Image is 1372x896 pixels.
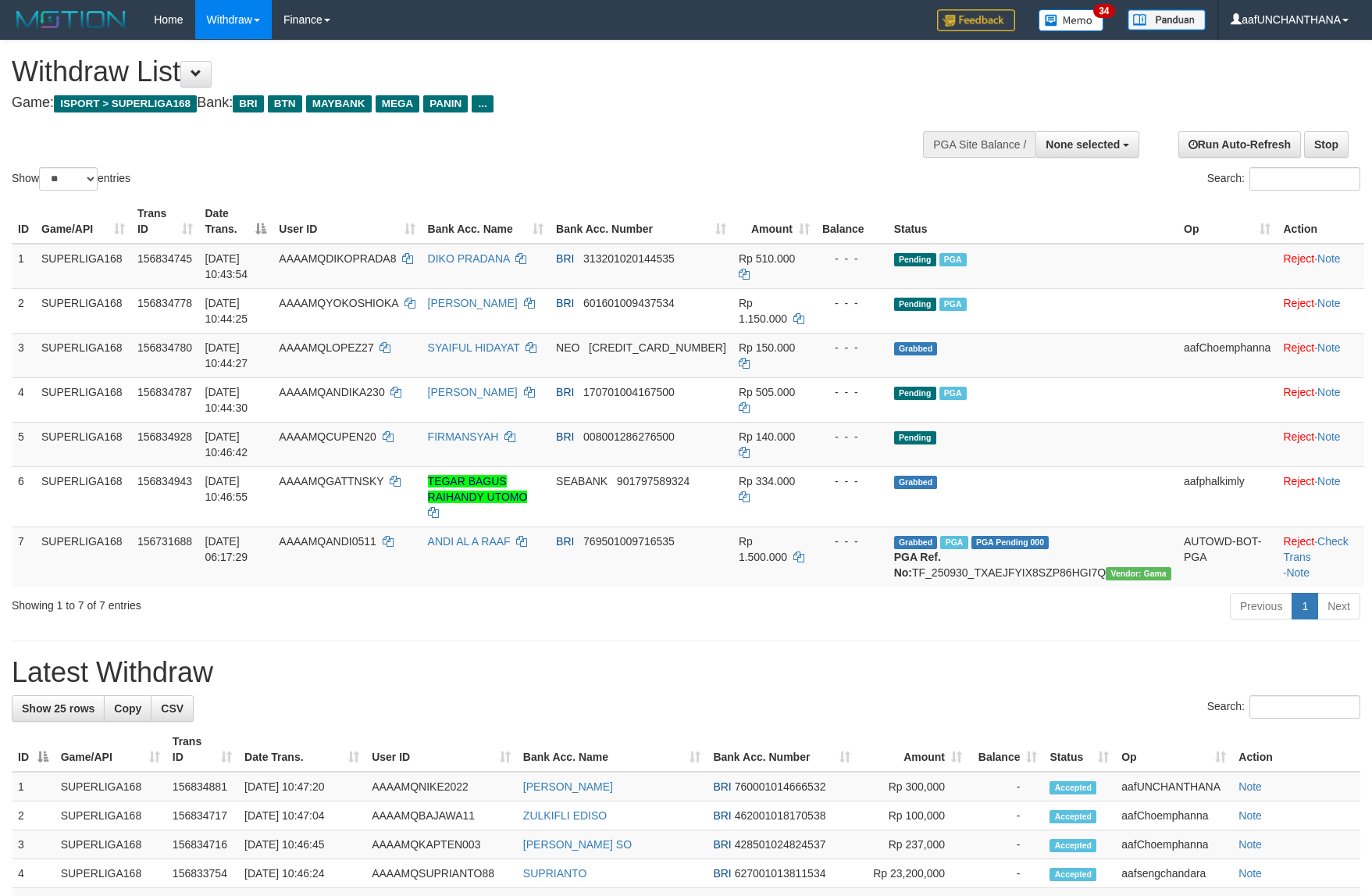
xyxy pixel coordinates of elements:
[713,867,731,880] span: BRI
[205,252,248,280] span: [DATE] 10:43:54
[472,95,493,112] span: ...
[732,199,816,244] th: Amount: activate to sort column ascending
[556,535,574,548] span: BRI
[617,475,690,487] span: Copy 901797589324 to clipboard
[1277,199,1364,244] th: Action
[166,830,238,859] td: 156834716
[735,838,826,851] span: Copy 428501024824537 to clipboard
[12,657,1360,688] h1: Latest Withdraw
[713,780,731,793] span: BRI
[894,253,936,266] span: Pending
[428,386,518,398] a: [PERSON_NAME]
[1106,567,1171,580] span: Vendor URL: https://trx31.1velocity.biz
[894,387,936,400] span: Pending
[205,341,248,369] span: [DATE] 10:44:27
[54,95,197,112] span: ISPORT > SUPERLIGA168
[968,859,1043,888] td: -
[1249,167,1360,191] input: Search:
[940,536,968,549] span: Marked by aafromsomean
[233,95,263,112] span: BRI
[137,341,192,354] span: 156834780
[739,430,795,443] span: Rp 140.000
[12,859,55,888] td: 4
[857,727,968,772] th: Amount: activate to sort column ascending
[735,867,826,880] span: Copy 627001013811534 to clipboard
[12,199,35,244] th: ID
[1232,727,1360,772] th: Action
[857,830,968,859] td: Rp 237,000
[1049,810,1096,823] span: Accepted
[12,830,55,859] td: 3
[1230,593,1292,619] a: Previous
[279,475,383,487] span: AAAAMQGATTNSKY
[1283,475,1314,487] a: Reject
[583,252,675,265] span: Copy 313201020144535 to clipboard
[589,341,726,354] span: Copy 5859459223534313 to clipboard
[1128,9,1206,30] img: panduan.png
[199,199,273,244] th: Date Trans.: activate to sort column descending
[238,830,365,859] td: [DATE] 10:46:45
[888,199,1178,244] th: Status
[365,727,517,772] th: User ID: activate to sort column ascending
[12,8,130,31] img: MOTION_logo.png
[131,199,199,244] th: Trans ID: activate to sort column ascending
[1238,867,1262,880] a: Note
[1049,839,1096,852] span: Accepted
[1317,593,1360,619] a: Next
[137,297,192,309] span: 156834778
[822,429,882,444] div: - - -
[151,695,194,722] a: CSV
[161,702,184,715] span: CSV
[12,244,35,289] td: 1
[268,95,302,112] span: BTN
[968,727,1043,772] th: Balance: activate to sort column ascending
[1049,781,1096,794] span: Accepted
[137,475,192,487] span: 156834943
[12,167,130,191] label: Show entries
[55,772,166,801] td: SUPERLIGA168
[894,551,941,579] b: PGA Ref. No:
[238,801,365,830] td: [DATE] 10:47:04
[822,340,882,355] div: - - -
[1115,859,1232,888] td: aafsengchandara
[1178,199,1277,244] th: Op: activate to sort column ascending
[739,341,795,354] span: Rp 150.000
[1277,377,1364,422] td: ·
[205,430,248,459] span: [DATE] 10:46:42
[1207,695,1360,719] label: Search:
[739,535,787,563] span: Rp 1.500.000
[137,535,192,548] span: 156731688
[523,809,607,822] a: ZULKIFLI EDISO
[556,252,574,265] span: BRI
[1283,252,1314,265] a: Reject
[12,333,35,377] td: 3
[888,527,1178,587] td: TF_250930_TXAEJFYIX8SZP86HGI7Q
[971,536,1049,549] span: PGA Pending
[1115,801,1232,830] td: aafChoemphanna
[35,466,131,527] td: SUPERLIGA168
[939,387,967,400] span: Marked by aafsengchandara
[894,476,938,489] span: Grabbed
[1317,475,1341,487] a: Note
[583,386,675,398] span: Copy 170701004167500 to clipboard
[166,801,238,830] td: 156834717
[39,167,98,191] select: Showentries
[556,341,579,354] span: NEO
[35,333,131,377] td: SUPERLIGA168
[238,772,365,801] td: [DATE] 10:47:20
[238,859,365,888] td: [DATE] 10:46:24
[556,297,574,309] span: BRI
[1292,593,1318,619] a: 1
[523,867,586,880] a: SUPRIANTO
[22,702,94,715] span: Show 25 rows
[1283,297,1314,309] a: Reject
[205,475,248,503] span: [DATE] 10:46:55
[279,430,376,443] span: AAAAMQCUPEN20
[523,780,613,793] a: [PERSON_NAME]
[137,386,192,398] span: 156834787
[739,386,795,398] span: Rp 505.000
[1283,430,1314,443] a: Reject
[1283,535,1314,548] a: Reject
[279,297,398,309] span: AAAAMQYOKOSHIOKA
[205,386,248,414] span: [DATE] 10:44:30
